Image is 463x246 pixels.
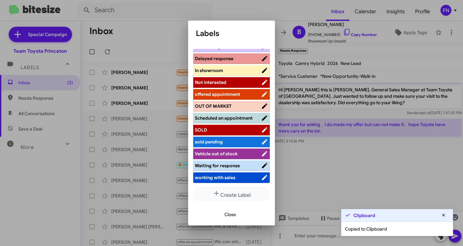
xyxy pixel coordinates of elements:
[219,209,241,220] button: Close
[195,151,238,157] span: Vehicle out of stock
[195,44,221,50] span: considering
[195,79,226,85] span: Not Interested
[195,175,235,180] span: working with sales
[195,103,232,109] span: OUT OF MARKET
[353,212,375,219] strong: Clipboard
[193,187,270,201] button: Create Label
[195,163,240,169] span: Waiting for response
[195,139,223,145] span: sold pending
[196,28,267,39] h1: Labels
[195,68,223,73] span: In showroom
[224,209,236,220] span: Close
[195,127,207,133] span: SOLD
[341,222,453,236] div: Copied to Clipboard
[195,56,233,61] span: Delayed response
[195,115,253,121] span: Scheduled an appointment
[195,91,240,97] span: offered appointment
